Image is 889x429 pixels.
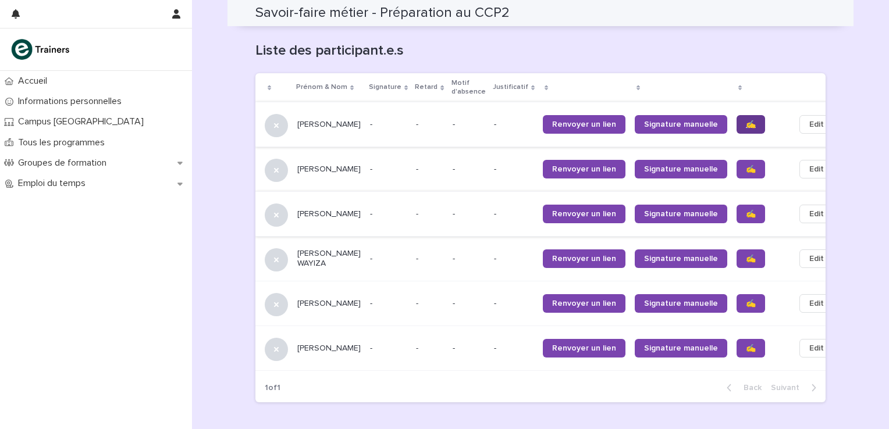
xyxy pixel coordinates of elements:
p: Prénom & Nom [296,81,347,94]
p: [PERSON_NAME] [297,344,361,353]
tr: [PERSON_NAME]--- --Renvoyer un lienSignature manuelle✍️Edit [255,102,852,146]
p: - [370,299,407,309]
p: [PERSON_NAME] [297,209,361,219]
a: ✍️ [737,249,765,268]
p: - [494,344,534,353]
button: Edit [799,249,834,268]
p: - [370,165,407,174]
span: Next [771,384,806,392]
span: Back [737,384,762,392]
p: - [494,254,534,264]
p: - [370,344,407,353]
p: [PERSON_NAME] [297,120,361,130]
span: Edit [809,253,824,264]
tr: [PERSON_NAME]--- --Renvoyer un lienSignature manuelle✍️Edit [255,146,852,191]
span: Signature manuelle [644,120,718,128]
span: ✍️ [746,299,756,308]
p: Retard [415,81,438,94]
p: Campus [GEOGRAPHIC_DATA] [13,116,153,127]
tr: [PERSON_NAME]--- --Renvoyer un lienSignature manuelle✍️Edit [255,281,852,326]
span: Edit [809,119,824,130]
p: [PERSON_NAME] [297,299,361,309]
a: Renvoyer un lien [543,294,625,313]
span: Signature manuelle [644,299,718,308]
span: Edit [809,298,824,309]
p: - [416,162,421,174]
p: [PERSON_NAME] [297,165,361,174]
p: - [453,344,485,353]
p: - [453,165,485,174]
a: ✍️ [737,339,765,357]
p: - [494,209,534,219]
p: [PERSON_NAME] WAYIZA [297,249,361,269]
p: 1 of 1 [255,374,290,402]
tr: [PERSON_NAME] WAYIZA--- --Renvoyer un lienSignature manuelle✍️Edit [255,236,852,281]
a: ✍️ [737,294,765,313]
span: Renvoyer un lien [552,299,616,308]
p: Justificatif [493,81,528,94]
span: ✍️ [746,344,756,352]
a: Signature manuelle [635,115,727,134]
a: ✍️ [737,115,765,134]
a: Signature manuelle [635,294,727,313]
span: Signature manuelle [644,255,718,263]
tr: [PERSON_NAME]--- --Renvoyer un lienSignature manuelle✍️Edit [255,326,852,370]
span: Edit [809,208,824,220]
a: Renvoyer un lien [543,249,625,268]
h1: Liste des participant.e.s [255,42,826,59]
a: Signature manuelle [635,249,727,268]
button: Edit [799,115,834,134]
span: ✍️ [746,120,756,128]
button: Edit [799,339,834,357]
p: - [370,120,407,130]
a: Signature manuelle [635,160,727,178]
p: - [494,299,534,309]
a: Signature manuelle [635,339,727,357]
span: Signature manuelle [644,210,718,218]
button: Edit [799,160,834,178]
span: ✍️ [746,165,756,173]
p: - [416,252,421,264]
button: Edit [799,205,834,223]
p: - [494,120,534,130]
img: K0CqGN7SDeD6s4JG8KQk [9,38,73,61]
button: Edit [799,294,834,313]
span: Renvoyer un lien [552,120,616,128]
a: Renvoyer un lien [543,339,625,357]
p: Emploi du temps [13,178,95,189]
tr: [PERSON_NAME]--- --Renvoyer un lienSignature manuelle✍️Edit [255,191,852,236]
p: Accueil [13,76,56,87]
p: - [453,254,485,264]
button: Next [766,382,826,393]
p: Groupes de formation [13,158,116,169]
h2: Savoir-faire métier - Préparation au CCP2 [255,5,510,22]
span: Edit [809,342,824,354]
p: - [416,207,421,219]
p: Signature [369,81,401,94]
a: Renvoyer un lien [543,115,625,134]
p: - [370,209,407,219]
button: Back [717,382,766,393]
p: - [416,341,421,353]
span: Renvoyer un lien [552,344,616,352]
span: Edit [809,163,824,175]
p: - [453,120,485,130]
a: ✍️ [737,205,765,223]
p: - [416,296,421,309]
a: ✍️ [737,160,765,178]
p: - [416,117,421,130]
p: - [370,254,407,264]
a: Renvoyer un lien [543,205,625,223]
a: Renvoyer un lien [543,160,625,178]
p: - [453,299,485,309]
p: - [453,209,485,219]
p: Informations personnelles [13,96,131,107]
span: ✍️ [746,255,756,263]
span: Signature manuelle [644,165,718,173]
span: Renvoyer un lien [552,165,616,173]
span: Renvoyer un lien [552,255,616,263]
p: - [494,165,534,174]
span: ✍️ [746,210,756,218]
span: Signature manuelle [644,344,718,352]
p: Tous les programmes [13,137,114,148]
